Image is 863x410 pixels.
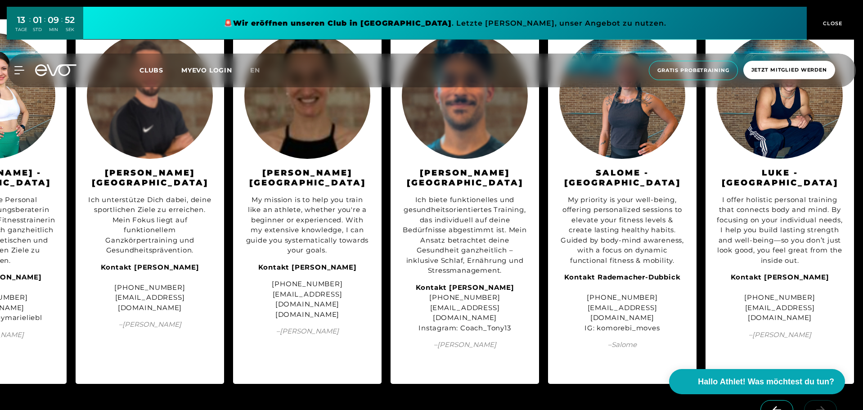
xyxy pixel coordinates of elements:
[87,320,213,330] span: – [PERSON_NAME]
[29,14,31,38] div: :
[87,262,213,313] div: [PHONE_NUMBER] [EMAIL_ADDRESS][DOMAIN_NAME]
[48,14,59,27] div: 09
[731,273,829,281] strong: Kontakt [PERSON_NAME]
[61,14,63,38] div: :
[717,33,843,159] img: Luke
[44,14,45,38] div: :
[669,369,845,394] button: Hallo Athlet! Was möchtest du tun?
[402,195,528,276] div: Ich biete funktionelles und gesundheitsorientiertes Training, das individuell auf deine Bedürfnis...
[181,66,232,74] a: MYEVO LOGIN
[244,33,370,159] img: Andrea
[416,283,514,292] strong: Kontakt [PERSON_NAME]
[717,272,843,323] div: [PHONE_NUMBER] [EMAIL_ADDRESS][DOMAIN_NAME]
[559,33,685,159] img: Salome
[258,263,357,271] strong: Kontakt [PERSON_NAME]
[139,66,181,74] a: Clubs
[244,279,370,320] div: [PHONE_NUMBER] [EMAIL_ADDRESS][DOMAIN_NAME] [DOMAIN_NAME]
[646,61,741,80] a: Gratis Probetraining
[559,168,685,188] h3: Salome - [GEOGRAPHIC_DATA]
[33,14,42,27] div: 01
[65,14,75,27] div: 52
[101,263,199,271] strong: Kontakt [PERSON_NAME]
[717,195,843,266] div: I offer holistic personal training that connects body and mind. By focusing on your individual ne...
[244,326,370,337] span: – [PERSON_NAME]
[402,33,528,159] img: Anthony
[559,340,685,350] span: – Salome
[250,65,271,76] a: en
[15,27,27,33] div: TAGE
[250,66,260,74] span: en
[244,168,370,188] h3: [PERSON_NAME][GEOGRAPHIC_DATA]
[559,272,685,333] div: [PHONE_NUMBER] [EMAIL_ADDRESS][DOMAIN_NAME] IG: komorebi_moves
[717,168,843,188] h3: Luke - [GEOGRAPHIC_DATA]
[564,273,681,281] strong: Kontakt Rademacher-Dubbick
[402,168,528,188] h3: [PERSON_NAME][GEOGRAPHIC_DATA]
[65,27,75,33] div: SEK
[139,66,163,74] span: Clubs
[402,283,528,333] div: [PHONE_NUMBER] [EMAIL_ADDRESS][DOMAIN_NAME] Instagram: Coach_Tony13
[807,7,856,40] button: CLOSE
[559,195,685,266] div: My priority is your well-being, offering personalized sessions to elevate your fitness levels & c...
[402,340,528,350] span: – [PERSON_NAME]
[244,195,370,256] div: My mission is to help you train like an athlete, whether you're a beginner or experienced. With m...
[33,27,42,33] div: STD
[751,66,827,74] span: Jetzt Mitglied werden
[87,195,213,256] div: Ich unterstütze Dich dabei, deine sportlichen Ziele zu erreichen. Mein Fokus liegt auf funktionel...
[48,27,59,33] div: MIN
[657,67,729,74] span: Gratis Probetraining
[717,330,843,340] span: – [PERSON_NAME]
[698,376,834,388] span: Hallo Athlet! Was möchtest du tun?
[87,168,213,188] h3: [PERSON_NAME][GEOGRAPHIC_DATA]
[741,61,838,80] a: Jetzt Mitglied werden
[15,14,27,27] div: 13
[87,33,213,159] img: Michael
[821,19,843,27] span: CLOSE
